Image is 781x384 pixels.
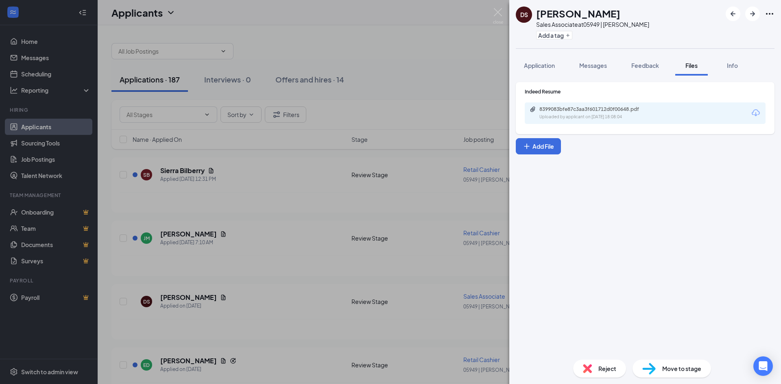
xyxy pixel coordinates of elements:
span: Application [524,62,555,69]
div: Indeed Resume [525,88,766,95]
svg: Download [751,108,761,118]
svg: ArrowRight [748,9,757,19]
svg: Plus [565,33,570,38]
button: Add FilePlus [516,138,561,154]
span: Messages [579,62,607,69]
button: ArrowLeftNew [726,7,740,21]
svg: Paperclip [530,106,536,113]
div: Open Intercom Messenger [753,356,773,376]
div: Uploaded by applicant on [DATE] 18:08:04 [539,114,661,120]
a: Paperclip8399083bfe87c3aa3f601712d0f00648.pdfUploaded by applicant on [DATE] 18:08:04 [530,106,661,120]
span: Move to stage [662,364,701,373]
span: Files [685,62,698,69]
h1: [PERSON_NAME] [536,7,620,20]
div: DS [520,11,528,19]
button: ArrowRight [745,7,760,21]
button: PlusAdd a tag [536,31,572,39]
div: Sales Associate at 05949 | [PERSON_NAME] [536,20,649,28]
svg: Ellipses [765,9,774,19]
svg: Plus [523,142,531,150]
span: Feedback [631,62,659,69]
span: Reject [598,364,616,373]
div: 8399083bfe87c3aa3f601712d0f00648.pdf [539,106,653,113]
svg: ArrowLeftNew [728,9,738,19]
span: Info [727,62,738,69]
